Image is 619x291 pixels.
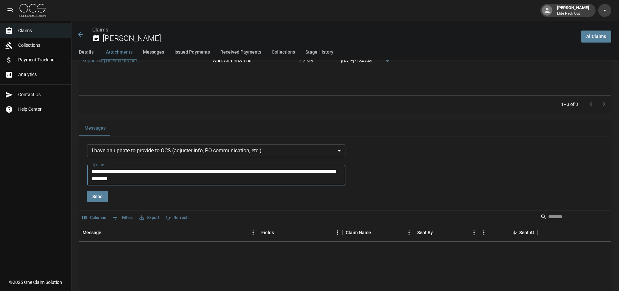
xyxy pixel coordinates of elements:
[101,228,110,237] button: Sort
[18,57,66,63] span: Payment Tracking
[261,223,274,242] div: Fields
[101,44,138,60] button: Attachments
[92,26,576,34] nav: breadcrumb
[414,223,479,242] div: Sent By
[138,44,169,60] button: Messages
[268,55,316,67] div: 2.2 MB
[81,213,108,223] button: Select columns
[316,55,375,67] div: [DATE] 9:24 AM
[519,223,534,242] div: Sent At
[479,228,489,237] button: Menu
[92,27,108,33] a: Claims
[92,162,104,168] label: Update
[346,223,371,242] div: Claim Name
[4,4,17,17] button: open drawer
[163,213,190,223] button: Refresh
[79,120,611,136] div: related-list tabs
[103,34,576,43] h2: [PERSON_NAME]
[266,44,300,60] button: Collections
[79,223,258,242] div: Message
[71,44,619,60] div: anchor tabs
[510,228,519,237] button: Sort
[554,5,592,16] div: [PERSON_NAME]
[561,101,578,108] p: 1–3 of 3
[371,228,380,237] button: Sort
[469,228,479,237] button: Menu
[87,191,108,203] button: Send
[213,57,251,64] div: Work Authorization
[18,27,66,34] span: Claims
[18,71,66,78] span: Analytics
[83,223,101,242] div: Message
[479,223,537,242] div: Sent At
[71,44,101,60] button: Details
[433,228,442,237] button: Sort
[540,212,610,223] div: Search
[83,57,137,64] a: Supporting Documents.pdf
[274,228,283,237] button: Sort
[18,42,66,49] span: Collections
[19,4,45,17] img: ocs-logo-white-transparent.png
[404,228,414,237] button: Menu
[18,91,66,98] span: Contact Us
[333,228,342,237] button: Menu
[79,120,111,136] button: Messages
[581,31,611,43] a: AllClaims
[248,228,258,237] button: Menu
[9,279,62,285] div: © 2025 One Claim Solution
[300,44,339,60] button: Stage History
[557,11,589,17] p: Elite Pack Out
[110,212,135,223] button: Show filters
[342,223,414,242] div: Claim Name
[87,144,345,157] div: I have an update to provide to OCS (adjuster info, PO communication, etc.)
[138,213,161,223] button: Export
[18,106,66,113] span: Help Center
[417,223,433,242] div: Sent By
[169,44,215,60] button: Issued Payments
[215,44,266,60] button: Received Payments
[258,223,342,242] div: Fields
